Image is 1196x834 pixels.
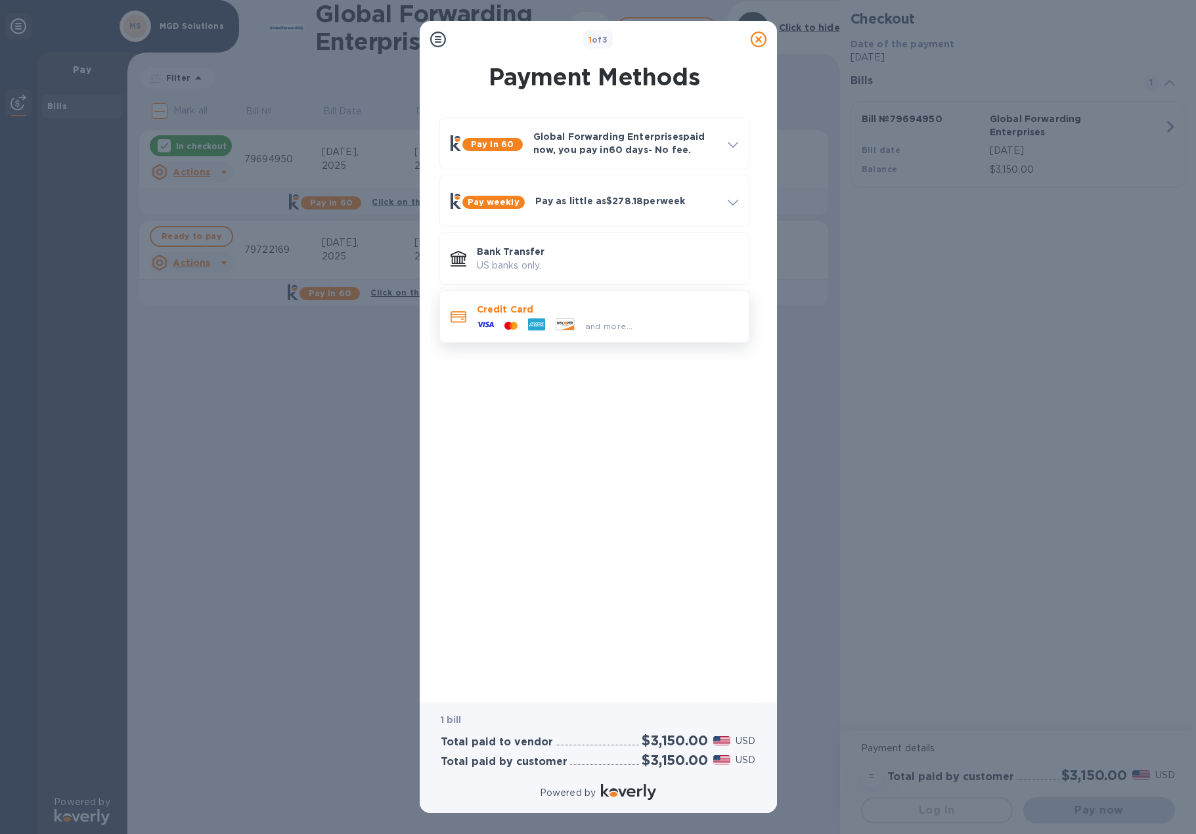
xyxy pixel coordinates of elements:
[601,784,656,800] img: Logo
[642,752,707,768] h2: $3,150.00
[477,245,738,258] p: Bank Transfer
[642,732,707,749] h2: $3,150.00
[437,63,752,91] h1: Payment Methods
[588,35,608,45] b: of 3
[441,756,567,768] h3: Total paid by customer
[441,714,462,725] b: 1 bill
[588,35,592,45] span: 1
[540,786,596,800] p: Powered by
[441,736,553,749] h3: Total paid to vendor
[471,139,514,149] b: Pay in 60
[713,736,731,745] img: USD
[477,303,738,316] p: Credit Card
[713,755,731,764] img: USD
[477,259,738,273] p: US banks only.
[535,194,717,208] p: Pay as little as $278.18 per week
[736,734,755,748] p: USD
[468,197,520,207] b: Pay weekly
[736,753,755,767] p: USD
[585,321,633,331] span: and more...
[533,130,717,156] p: Global Forwarding Enterprises paid now, you pay in 60 days - No fee.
